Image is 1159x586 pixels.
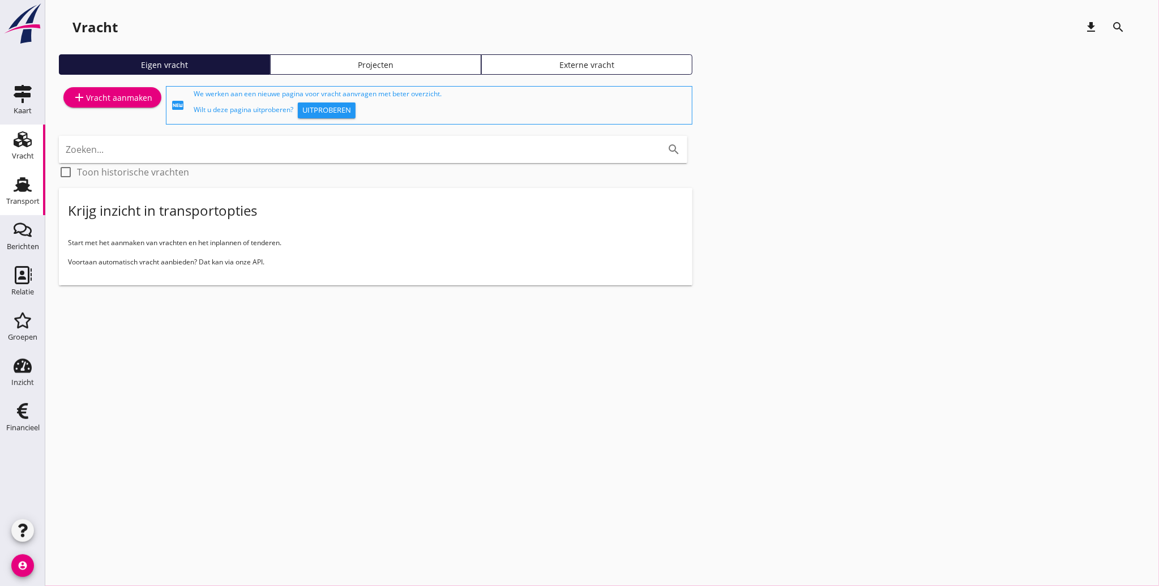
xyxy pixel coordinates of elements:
[270,54,481,75] a: Projecten
[486,59,687,71] div: Externe vracht
[298,102,356,118] button: Uitproberen
[194,89,687,122] div: We werken aan een nieuwe pagina voor vracht aanvragen met beter overzicht. Wilt u deze pagina uit...
[14,107,32,114] div: Kaart
[171,99,185,112] i: fiber_new
[11,554,34,577] i: account_circle
[12,152,34,160] div: Vracht
[7,243,39,250] div: Berichten
[68,202,257,220] div: Krijg inzicht in transportopties
[72,18,118,36] div: Vracht
[68,238,683,248] p: Start met het aanmaken van vrachten en het inplannen of tenderen.
[6,198,40,205] div: Transport
[72,91,86,104] i: add
[59,54,270,75] a: Eigen vracht
[2,3,43,45] img: logo-small.a267ee39.svg
[77,166,189,178] label: Toon historische vrachten
[68,257,683,267] p: Voortaan automatisch vracht aanbieden? Dat kan via onze API.
[11,288,34,296] div: Relatie
[667,143,681,156] i: search
[275,59,476,71] div: Projecten
[63,87,161,108] a: Vracht aanmaken
[6,424,40,431] div: Financieel
[66,140,649,159] input: Zoeken...
[8,333,37,341] div: Groepen
[64,59,265,71] div: Eigen vracht
[1111,20,1125,34] i: search
[11,379,34,386] div: Inzicht
[72,91,152,104] div: Vracht aanmaken
[1084,20,1098,34] i: download
[481,54,692,75] a: Externe vracht
[302,105,351,116] div: Uitproberen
